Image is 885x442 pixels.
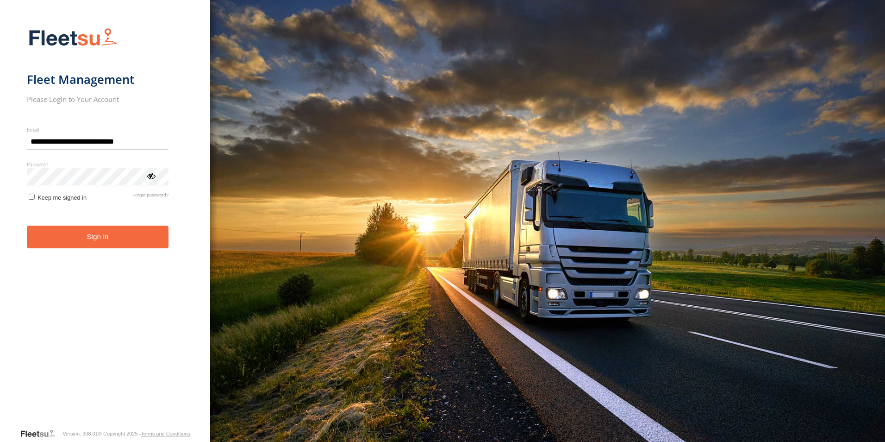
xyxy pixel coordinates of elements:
label: Email [27,126,169,133]
button: Sign in [27,226,169,248]
span: Keep me signed in [37,194,87,201]
h1: Fleet Management [27,72,169,87]
form: main [27,22,184,428]
div: © Copyright 2025 - [98,431,190,436]
a: Terms and Conditions [141,431,190,436]
input: Keep me signed in [29,194,35,200]
a: Forgot password? [132,192,168,201]
label: Password [27,161,169,168]
div: Version: 308.01 [62,431,98,436]
h2: Please Login to Your Account [27,95,169,104]
img: Fleetsu [27,26,119,50]
div: ViewPassword [146,171,156,180]
a: Visit our Website [20,429,62,438]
